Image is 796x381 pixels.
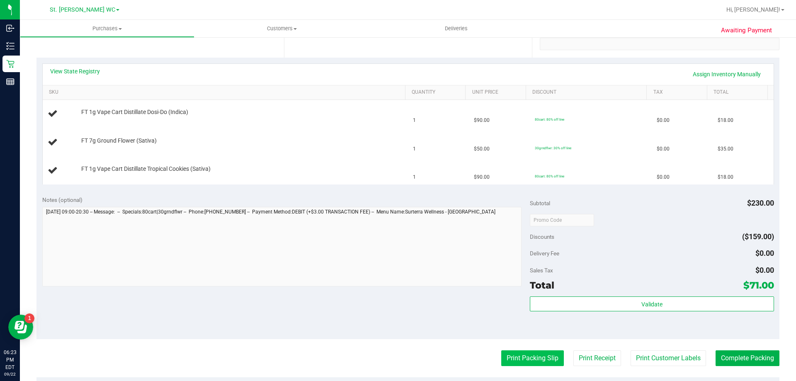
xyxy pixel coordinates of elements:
[573,350,621,366] button: Print Receipt
[20,25,194,32] span: Purchases
[721,26,772,35] span: Awaiting Payment
[194,20,369,37] a: Customers
[718,173,733,181] span: $18.00
[434,25,479,32] span: Deliveries
[501,350,564,366] button: Print Packing Slip
[413,116,416,124] span: 1
[81,108,188,116] span: FT 1g Vape Cart Distillate Dosi-Do (Indica)
[474,145,490,153] span: $50.00
[81,165,211,173] span: FT 1g Vape Cart Distillate Tropical Cookies (Sativa)
[718,116,733,124] span: $18.00
[631,350,706,366] button: Print Customer Labels
[413,145,416,153] span: 1
[369,20,544,37] a: Deliveries
[195,25,369,32] span: Customers
[716,350,779,366] button: Complete Packing
[81,137,157,145] span: FT 7g Ground Flower (Sativa)
[532,89,643,96] a: Discount
[6,78,15,86] inline-svg: Reports
[530,200,550,206] span: Subtotal
[653,89,704,96] a: Tax
[755,266,774,274] span: $0.00
[535,146,571,150] span: 30grndflwr: 30% off line
[657,145,670,153] span: $0.00
[530,267,553,274] span: Sales Tax
[747,199,774,207] span: $230.00
[742,232,774,241] span: ($159.00)
[474,116,490,124] span: $90.00
[412,89,462,96] a: Quantity
[20,20,194,37] a: Purchases
[530,229,554,244] span: Discounts
[6,24,15,32] inline-svg: Inbound
[472,89,523,96] a: Unit Price
[657,116,670,124] span: $0.00
[413,173,416,181] span: 1
[726,6,780,13] span: Hi, [PERSON_NAME]!
[4,349,16,371] p: 06:23 PM EDT
[687,67,766,81] a: Assign Inventory Manually
[755,249,774,257] span: $0.00
[718,145,733,153] span: $35.00
[713,89,764,96] a: Total
[530,250,559,257] span: Delivery Fee
[42,197,83,203] span: Notes (optional)
[530,296,774,311] button: Validate
[641,301,663,308] span: Validate
[6,60,15,68] inline-svg: Retail
[530,214,594,226] input: Promo Code
[49,89,402,96] a: SKU
[4,371,16,377] p: 09/22
[743,279,774,291] span: $71.00
[535,117,564,121] span: 80cart: 80% off line
[24,313,34,323] iframe: Resource center unread badge
[535,174,564,178] span: 80cart: 80% off line
[50,67,100,75] a: View State Registry
[50,6,115,13] span: St. [PERSON_NAME] WC
[8,315,33,340] iframe: Resource center
[474,173,490,181] span: $90.00
[657,173,670,181] span: $0.00
[530,279,554,291] span: Total
[6,42,15,50] inline-svg: Inventory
